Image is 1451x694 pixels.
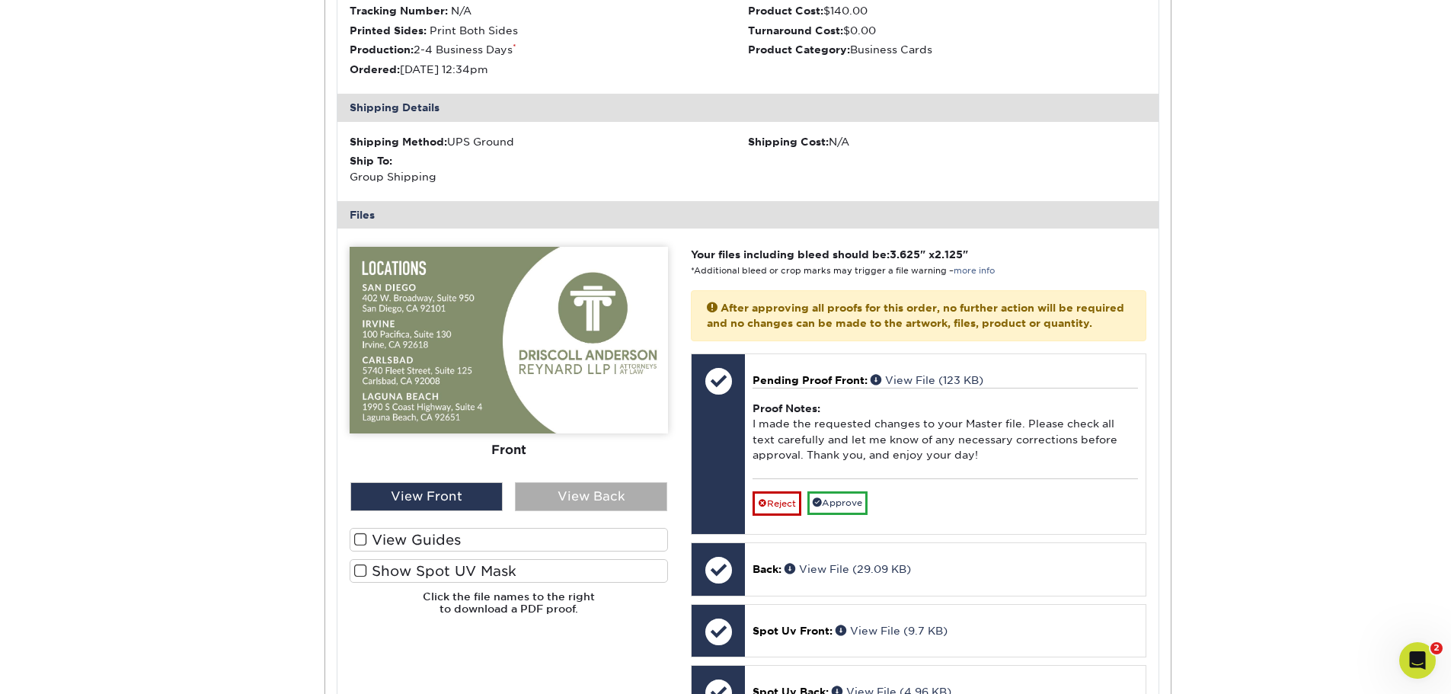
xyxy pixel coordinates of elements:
li: 2-4 Business Days [350,42,748,57]
div: N/A [748,134,1146,149]
strong: Product Category: [748,43,850,56]
strong: Tracking Number: [350,5,448,17]
div: Group Shipping [350,153,748,184]
a: View File (29.09 KB) [785,563,911,575]
span: 2 [1430,642,1443,654]
span: Back: [753,563,781,575]
div: I made the requested changes to your Master file. Please check all text carefully and let me know... [753,388,1137,478]
span: 2.125 [935,248,963,261]
a: View File (123 KB) [871,374,983,386]
li: [DATE] 12:34pm [350,62,748,77]
a: Approve [807,491,868,515]
label: View Guides [350,528,668,552]
strong: Production: [350,43,414,56]
strong: Printed Sides: [350,24,427,37]
strong: Ordered: [350,63,400,75]
iframe: Intercom live chat [1399,642,1436,679]
span: Spot Uv Front: [753,625,833,637]
strong: After approving all proofs for this order, no further action will be required and no changes can ... [707,302,1124,329]
div: View Back [515,482,667,511]
span: Print Both Sides [430,24,518,37]
small: *Additional bleed or crop marks may trigger a file warning – [691,266,995,276]
a: View File (9.7 KB) [836,625,948,637]
strong: Product Cost: [748,5,823,17]
li: Business Cards [748,42,1146,57]
div: UPS Ground [350,134,748,149]
a: Reject [753,491,801,516]
a: more info [954,266,995,276]
strong: Turnaround Cost: [748,24,843,37]
div: Shipping Details [337,94,1159,121]
div: Front [350,433,668,467]
span: 3.625 [890,248,920,261]
h6: Click the file names to the right to download a PDF proof. [350,590,668,628]
strong: Shipping Method: [350,136,447,148]
strong: Your files including bleed should be: " x " [691,248,968,261]
strong: Ship To: [350,155,392,167]
div: Files [337,201,1159,229]
li: $0.00 [748,23,1146,38]
strong: Shipping Cost: [748,136,829,148]
div: View Front [350,482,503,511]
span: N/A [451,5,471,17]
strong: Proof Notes: [753,402,820,414]
label: Show Spot UV Mask [350,559,668,583]
li: $140.00 [748,3,1146,18]
span: Pending Proof Front: [753,374,868,386]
